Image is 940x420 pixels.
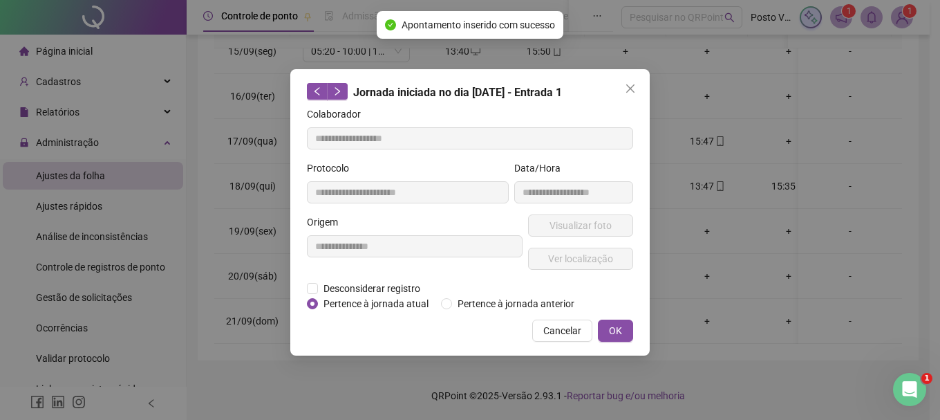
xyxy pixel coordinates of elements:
label: Origem [307,214,347,230]
div: Jornada iniciada no dia [DATE] - Entrada 1 [307,83,633,101]
span: left [312,86,322,96]
button: Close [619,77,641,100]
label: Data/Hora [514,161,570,176]
span: close [625,83,636,94]
span: OK [609,323,622,338]
span: Desconsiderar registro [318,281,426,296]
button: OK [598,320,633,342]
span: Pertence à jornada anterior [452,296,580,311]
label: Colaborador [307,107,370,122]
span: Apontamento inserido com sucesso [402,17,555,33]
button: Cancelar [532,320,592,342]
span: Pertence à jornada atual [318,296,434,311]
span: Cancelar [543,323,581,338]
iframe: Intercom live chat [893,373,926,406]
label: Protocolo [307,161,358,176]
button: right [327,83,348,100]
span: right [332,86,342,96]
button: left [307,83,328,100]
span: 1 [921,373,932,384]
button: Ver localização [528,248,633,270]
button: Visualizar foto [528,214,633,237]
span: check-circle [385,19,396,30]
